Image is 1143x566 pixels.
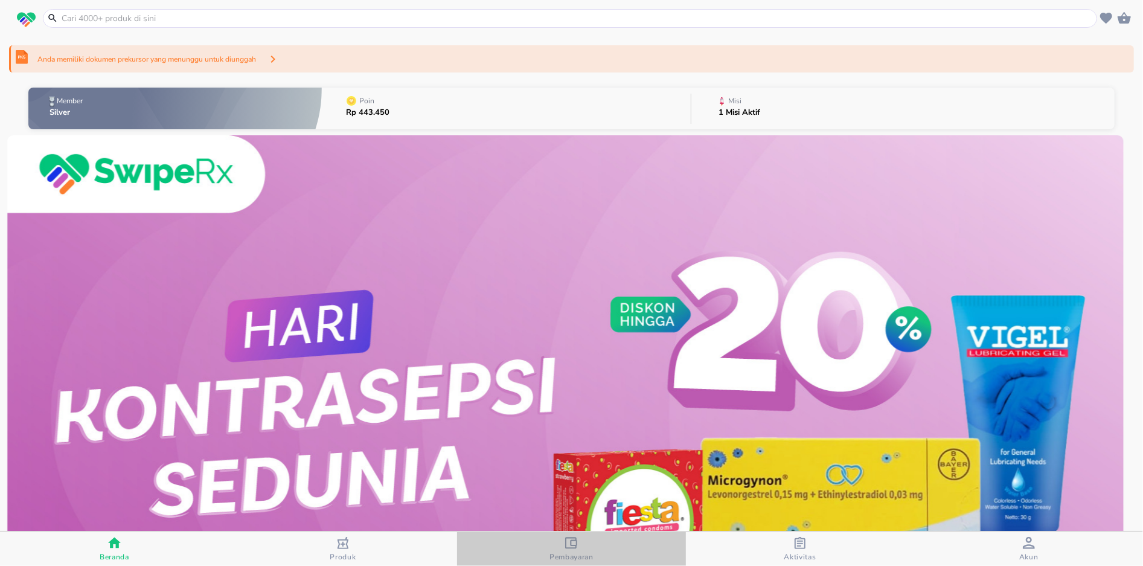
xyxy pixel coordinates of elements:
button: Misi1 Misi Aktif [691,85,1115,132]
input: Cari 4000+ produk di sini [60,12,1094,25]
button: MemberSilver [28,85,321,132]
button: Pembayaran [457,532,686,566]
p: Anda memiliki dokumen prekursor yang menunggu untuk diunggah [37,54,256,65]
p: Misi [728,97,741,105]
button: PoinRp 443.450 [322,85,691,132]
p: Member [57,97,83,105]
p: Silver [50,109,85,117]
p: Rp 443.450 [346,109,389,117]
button: Aktivitas [686,532,915,566]
span: Produk [330,552,356,562]
p: 1 Misi Aktif [719,109,760,117]
span: Akun [1019,552,1039,562]
span: Aktivitas [784,552,816,562]
p: Poin [359,97,374,105]
button: Produk [229,532,458,566]
span: Beranda [100,552,129,562]
img: prekursor-icon.04a7e01b.svg [16,50,28,64]
span: Pembayaran [549,552,594,562]
button: Akun [914,532,1143,566]
img: logo_swiperx_s.bd005f3b.svg [17,12,36,28]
